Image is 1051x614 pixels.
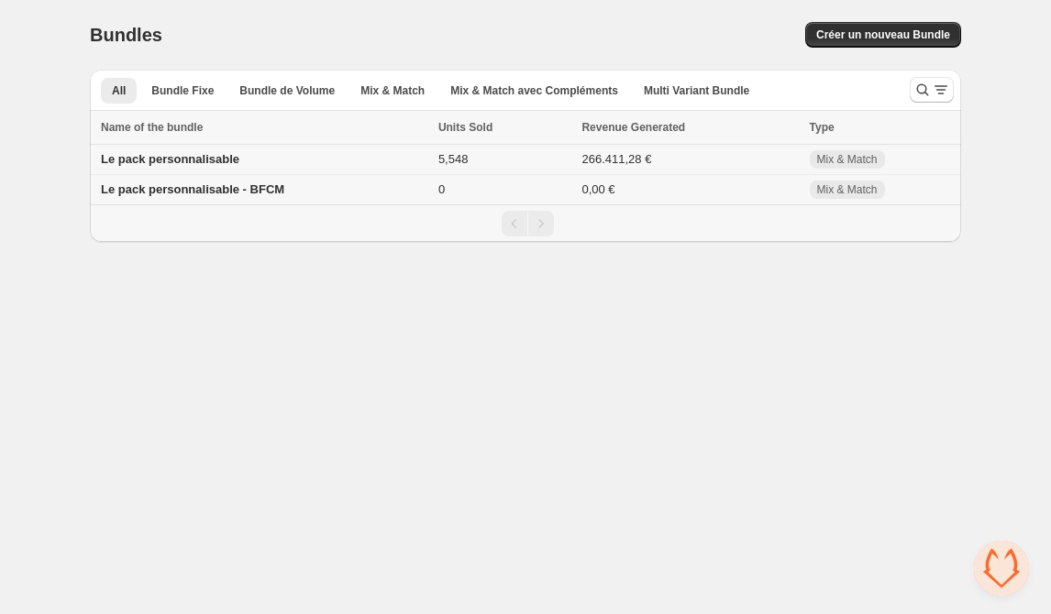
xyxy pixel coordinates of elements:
[438,118,492,137] span: Units Sold
[816,27,950,42] span: Créer un nouveau Bundle
[581,118,685,137] span: Revenue Generated
[101,152,239,166] span: Le pack personnalisable
[817,152,878,167] span: Mix & Match
[438,182,445,196] span: 0
[101,182,284,196] span: Le pack personnalisable - BFCM
[239,83,335,98] span: Bundle de Volume
[450,83,618,98] span: Mix & Match avec Compléments
[581,152,651,166] span: 266.411,28 €
[90,24,162,46] h1: Bundles
[805,22,961,48] button: Créer un nouveau Bundle
[360,83,425,98] span: Mix & Match
[151,83,214,98] span: Bundle Fixe
[438,152,469,166] span: 5,548
[90,204,961,242] nav: Pagination
[112,83,126,98] span: All
[644,83,749,98] span: Multi Variant Bundle
[101,118,427,137] div: Name of the bundle
[581,182,614,196] span: 0,00 €
[438,118,511,137] button: Units Sold
[974,541,1029,596] div: Ouvrir le chat
[910,77,954,103] button: Search and filter results
[817,182,878,197] span: Mix & Match
[810,118,950,137] div: Type
[581,118,703,137] button: Revenue Generated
